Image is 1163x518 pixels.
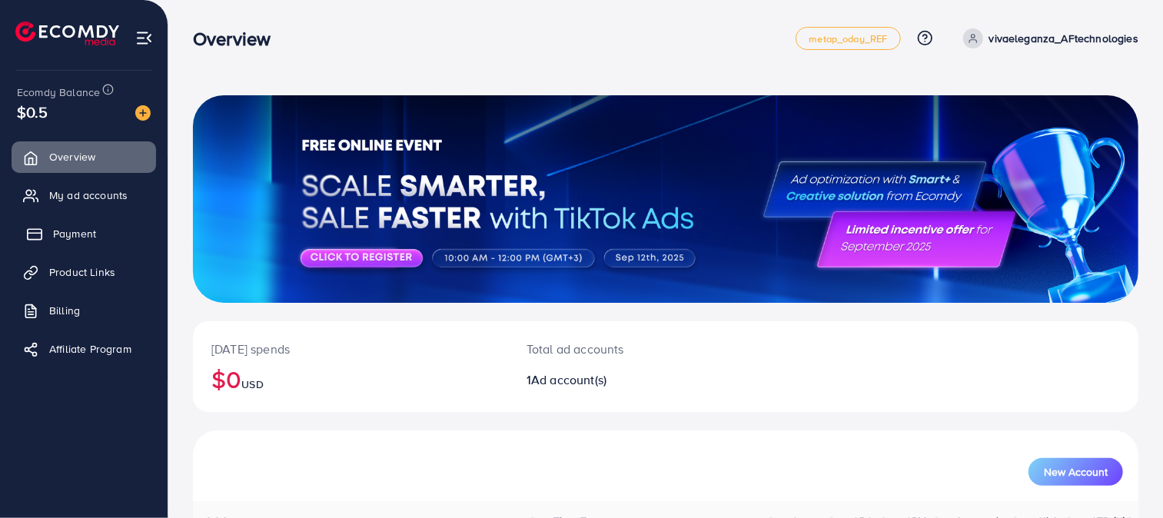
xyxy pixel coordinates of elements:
[15,22,119,45] img: logo
[49,149,95,164] span: Overview
[809,34,887,44] span: metap_oday_REF
[17,101,48,123] span: $0.5
[241,377,263,392] span: USD
[12,334,156,364] a: Affiliate Program
[527,340,726,358] p: Total ad accounts
[527,373,726,387] h2: 1
[193,28,283,50] h3: Overview
[17,85,100,100] span: Ecomdy Balance
[53,226,96,241] span: Payment
[957,28,1138,48] a: vivaeleganza_AFtechnologies
[1044,467,1108,477] span: New Account
[49,341,131,357] span: Affiliate Program
[211,340,490,358] p: [DATE] spends
[12,141,156,172] a: Overview
[531,371,606,388] span: Ad account(s)
[1028,458,1123,486] button: New Account
[12,180,156,211] a: My ad accounts
[135,29,153,47] img: menu
[1098,449,1151,506] iframe: Chat
[12,295,156,326] a: Billing
[211,364,490,393] h2: $0
[12,218,156,249] a: Payment
[12,257,156,287] a: Product Links
[49,188,128,203] span: My ad accounts
[796,27,900,50] a: metap_oday_REF
[49,264,115,280] span: Product Links
[135,105,151,121] img: image
[989,29,1138,48] p: vivaeleganza_AFtechnologies
[49,303,80,318] span: Billing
